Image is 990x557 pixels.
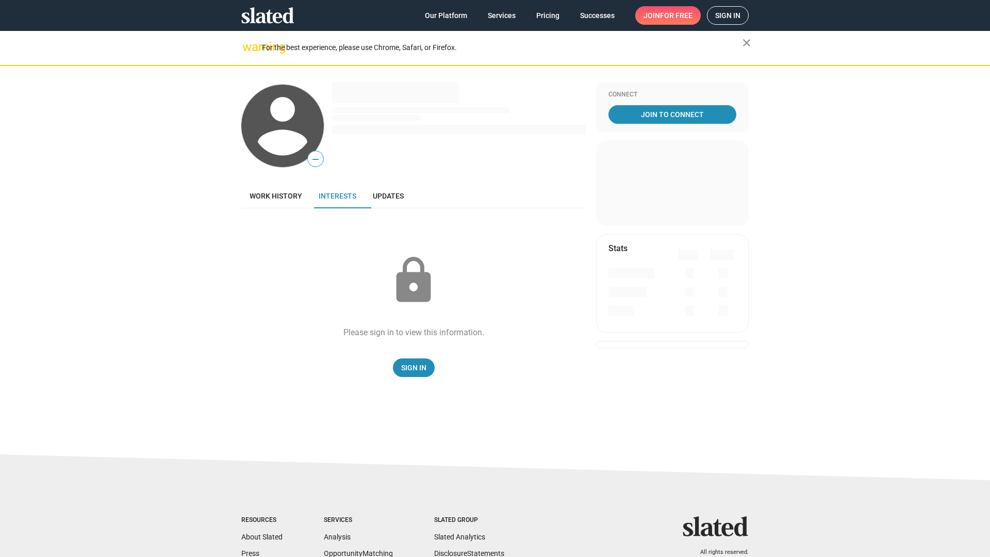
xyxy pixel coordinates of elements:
[241,516,283,525] div: Resources
[643,6,692,25] span: Join
[308,153,323,166] span: —
[250,192,302,200] span: Work history
[610,105,734,124] span: Join To Connect
[740,37,753,49] mat-icon: close
[480,6,524,25] a: Services
[572,6,623,25] a: Successes
[608,105,736,124] a: Join To Connect
[434,533,485,541] a: Slated Analytics
[365,184,412,208] a: Updates
[608,243,628,254] mat-card-title: Stats
[324,516,393,525] div: Services
[528,6,568,25] a: Pricing
[417,6,475,25] a: Our Platform
[324,533,351,541] a: Analysis
[241,533,283,541] a: About Slated
[608,91,736,99] div: Connect
[393,358,435,377] a: Sign In
[536,6,559,25] span: Pricing
[401,358,426,377] span: Sign In
[488,6,516,25] span: Services
[373,192,404,200] span: Updates
[241,184,310,208] a: Work history
[425,6,467,25] span: Our Platform
[343,327,484,338] div: Please sign in to view this information.
[635,6,701,25] a: Joinfor free
[580,6,615,25] span: Successes
[707,6,749,25] a: Sign in
[434,516,504,525] div: Slated Group
[715,7,740,24] span: Sign in
[310,184,365,208] a: Interests
[262,41,742,55] div: For the best experience, please use Chrome, Safari, or Firefox.
[388,255,439,306] mat-icon: lock
[319,192,356,200] span: Interests
[242,41,255,53] mat-icon: warning
[660,6,692,25] span: for free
